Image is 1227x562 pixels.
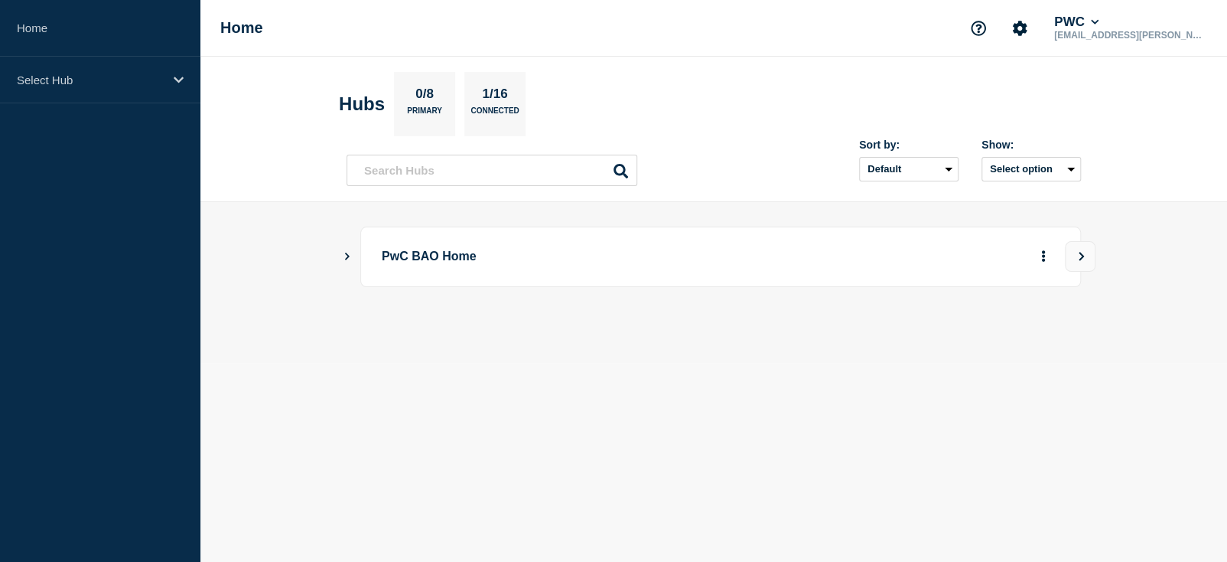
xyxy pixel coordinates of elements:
h2: Hubs [339,93,385,115]
button: Show Connected Hubs [343,251,351,263]
p: [EMAIL_ADDRESS][PERSON_NAME][DOMAIN_NAME] [1051,30,1210,41]
button: View [1065,241,1095,272]
div: Show: [981,139,1081,151]
button: Account settings [1004,12,1036,44]
select: Sort by [859,157,958,181]
p: Select Hub [17,74,164,87]
h1: Home [220,19,263,37]
div: Sort by: [859,139,958,151]
button: More actions [1033,243,1053,271]
p: PwC BAO Home [382,243,805,271]
p: Primary [407,106,442,123]
button: Support [962,12,994,44]
button: PWC [1051,15,1102,30]
p: 1/16 [477,87,513,106]
button: Select option [981,157,1081,181]
p: Connected [470,106,519,123]
p: 0/8 [410,87,440,106]
input: Search Hubs [347,155,637,186]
